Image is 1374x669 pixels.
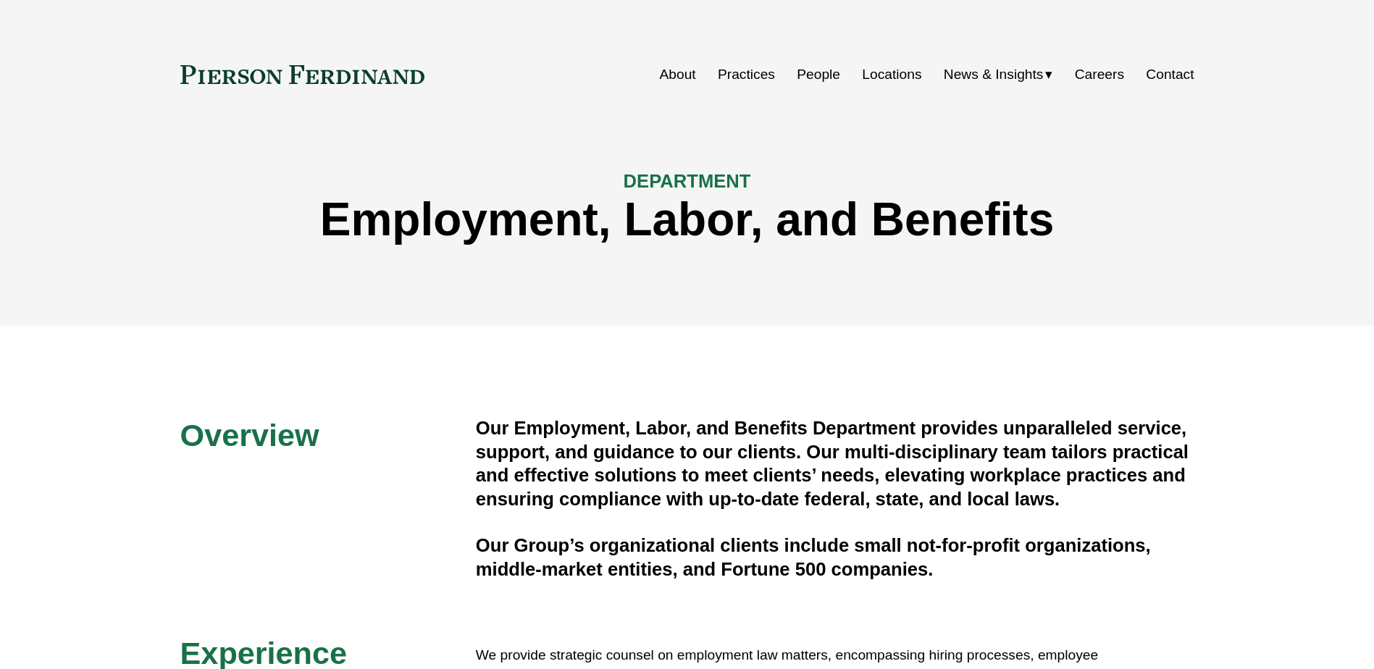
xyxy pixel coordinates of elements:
a: Careers [1075,61,1124,88]
a: People [797,61,840,88]
a: Locations [862,61,921,88]
h1: Employment, Labor, and Benefits [180,193,1194,246]
h4: Our Group’s organizational clients include small not-for-profit organizations, middle-market enti... [476,534,1194,581]
span: DEPARTMENT [624,171,751,191]
a: About [660,61,696,88]
span: Overview [180,418,319,453]
h4: Our Employment, Labor, and Benefits Department provides unparalleled service, support, and guidan... [476,416,1194,510]
a: Practices [718,61,775,88]
a: Contact [1146,61,1194,88]
a: folder dropdown [944,61,1053,88]
span: News & Insights [944,62,1044,88]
